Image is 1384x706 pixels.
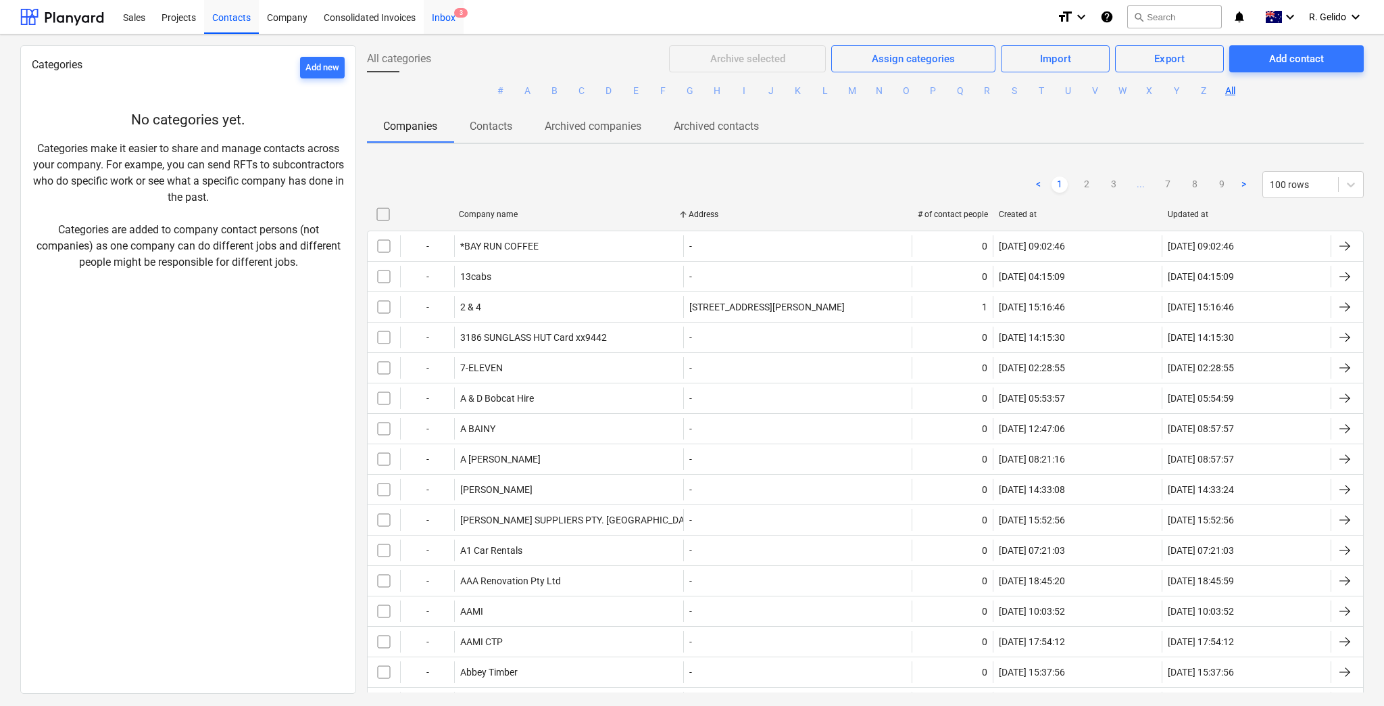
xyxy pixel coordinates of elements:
[460,454,541,465] div: A [PERSON_NAME]
[982,545,987,556] div: 0
[736,83,752,99] button: I
[689,606,692,617] div: -
[982,636,987,647] div: 0
[1222,83,1239,99] button: All
[982,575,987,586] div: 0
[1006,83,1022,99] button: S
[1133,176,1149,193] a: ...
[1168,241,1234,252] div: [DATE] 09:02:46
[918,210,988,219] div: # of contact people
[1235,176,1252,193] a: Next page
[460,606,483,617] div: AAMI
[689,454,692,465] div: -
[1168,393,1234,404] div: [DATE] 05:54:59
[400,296,454,318] div: -
[1114,83,1131,99] button: W
[400,661,454,683] div: -
[1316,641,1384,706] iframe: Chat Widget
[400,631,454,653] div: -
[1168,575,1234,586] div: [DATE] 18:45:59
[400,448,454,470] div: -
[925,83,941,99] button: P
[1309,11,1346,22] span: R. Gelido
[1115,45,1223,72] button: Export
[1040,50,1072,68] div: Import
[32,141,345,270] p: Categories make it easier to share and manage contacts across your company. For exampe, you can s...
[709,83,725,99] button: H
[655,83,671,99] button: F
[383,118,437,135] p: Companies
[999,423,1065,434] div: [DATE] 12:47:06
[982,362,987,373] div: 0
[460,515,791,525] div: [PERSON_NAME] SUPPLIERS PTY. [GEOGRAPHIC_DATA] [GEOGRAPHIC_DATA]
[520,83,536,99] button: A
[400,327,454,348] div: -
[32,111,345,130] p: No categories yet.
[1168,545,1234,556] div: [DATE] 07:21:03
[460,302,481,312] div: 2 & 4
[999,515,1065,525] div: [DATE] 15:52:56
[460,484,533,495] div: [PERSON_NAME]
[1229,45,1364,72] button: Add contact
[400,479,454,500] div: -
[982,606,987,617] div: 0
[470,118,512,135] p: Contacts
[400,418,454,440] div: -
[460,545,522,556] div: A1 Car Rentals
[305,60,339,76] div: Add new
[1141,83,1158,99] button: X
[459,210,678,219] div: Company name
[1195,83,1212,99] button: Z
[400,235,454,257] div: -
[1087,83,1104,99] button: V
[999,210,1157,219] div: Created at
[952,83,968,99] button: Q
[898,83,914,99] button: O
[1057,9,1073,25] i: format_size
[1168,423,1234,434] div: [DATE] 08:57:57
[545,118,641,135] p: Archived companies
[1168,271,1234,282] div: [DATE] 04:15:09
[460,332,607,343] div: 3186 SUNGLASS HUT Card xx9442
[574,83,590,99] button: C
[999,545,1065,556] div: [DATE] 07:21:03
[1060,83,1077,99] button: U
[689,667,692,678] div: -
[982,667,987,678] div: 0
[400,509,454,531] div: -
[689,271,692,282] div: -
[1348,9,1364,25] i: keyboard_arrow_down
[400,266,454,287] div: -
[1187,176,1203,193] a: Page 8
[493,83,509,99] button: #
[32,58,82,71] span: Categories
[460,667,518,678] div: Abbey Timber
[1106,176,1122,193] a: Page 3
[689,545,692,556] div: -
[844,83,860,99] button: M
[1052,176,1068,193] a: Page 1 is your current page
[1168,210,1326,219] div: Updated at
[982,302,987,312] div: 1
[400,540,454,561] div: -
[1127,5,1222,28] button: Search
[982,393,987,404] div: 0
[1168,454,1234,465] div: [DATE] 08:57:57
[999,454,1065,465] div: [DATE] 08:21:16
[689,423,692,434] div: -
[1030,176,1046,193] a: Previous page
[460,423,495,434] div: A BAINY
[999,362,1065,373] div: [DATE] 02:28:55
[400,357,454,379] div: -
[1160,176,1176,193] a: Page 7
[689,636,692,647] div: -
[999,241,1065,252] div: [DATE] 09:02:46
[689,241,692,252] div: -
[689,210,908,219] div: Address
[982,271,987,282] div: 0
[400,601,454,622] div: -
[628,83,644,99] button: E
[982,484,987,495] div: 0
